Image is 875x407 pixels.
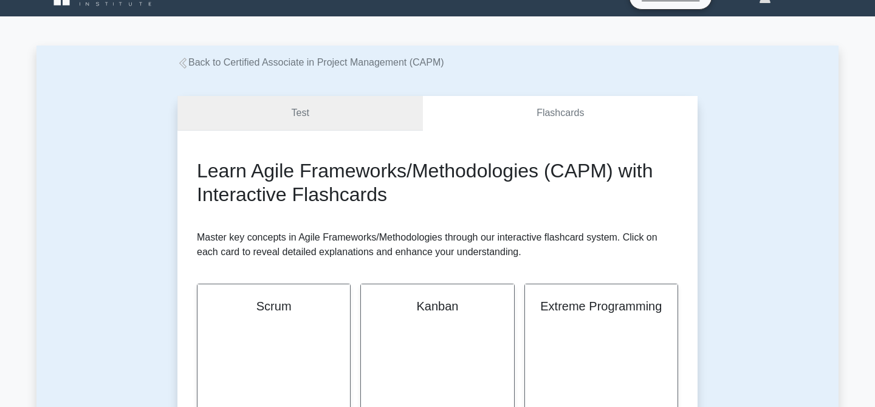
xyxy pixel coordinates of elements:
a: Test [177,96,423,131]
a: Back to Certified Associate in Project Management (CAPM) [177,57,444,67]
h2: Scrum [212,299,335,313]
h2: Learn Agile Frameworks/Methodologies (CAPM) with Interactive Flashcards [197,159,678,206]
p: Master key concepts in Agile Frameworks/Methodologies through our interactive flashcard system. C... [197,230,678,259]
a: Flashcards [423,96,698,131]
h2: Kanban [376,299,499,313]
h2: Extreme Programming [540,299,663,313]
